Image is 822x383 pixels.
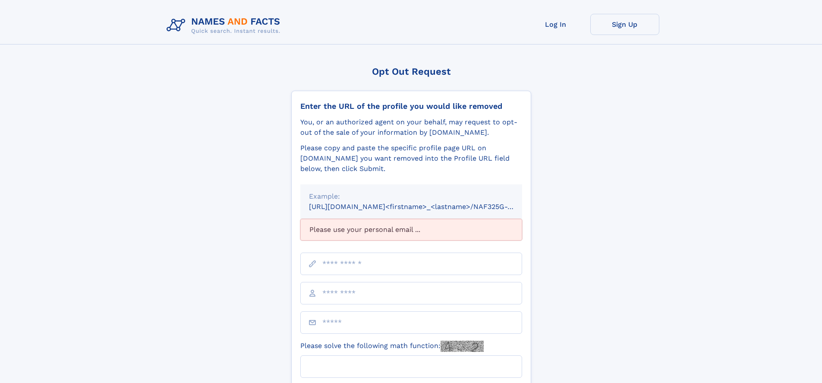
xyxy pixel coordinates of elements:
div: Please use your personal email ... [300,219,522,241]
div: You, or an authorized agent on your behalf, may request to opt-out of the sale of your informatio... [300,117,522,138]
div: Opt Out Request [291,66,531,77]
a: Sign Up [590,14,659,35]
div: Enter the URL of the profile you would like removed [300,101,522,111]
div: Example: [309,191,513,202]
a: Log In [521,14,590,35]
div: Please copy and paste the specific profile page URL on [DOMAIN_NAME] you want removed into the Pr... [300,143,522,174]
img: Logo Names and Facts [163,14,287,37]
small: [URL][DOMAIN_NAME]<firstname>_<lastname>/NAF325G-xxxxxxxx [309,203,539,211]
label: Please solve the following math function: [300,341,484,352]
